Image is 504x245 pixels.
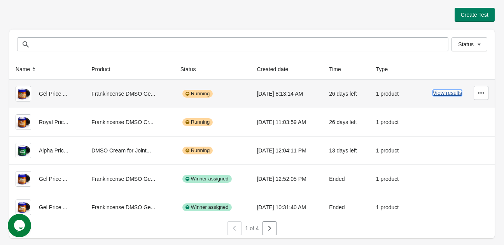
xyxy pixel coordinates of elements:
[91,143,168,158] div: DMSO Cream for Joint...
[376,171,404,187] div: 1 product
[16,171,79,187] div: Gel Price ...
[451,37,487,51] button: Status
[329,86,364,101] div: 26 days left
[257,143,317,158] div: [DATE] 12:04:11 PM
[88,62,121,76] button: Product
[16,86,79,101] div: Gel Price ...
[329,114,364,130] div: 26 days left
[376,114,404,130] div: 1 product
[182,203,232,211] div: Winner assigned
[12,62,41,76] button: Name
[91,171,168,187] div: Frankincense DMSO Ge...
[373,62,399,76] button: Type
[433,90,462,96] button: View results
[16,114,79,130] div: Royal Pric...
[376,199,404,215] div: 1 product
[257,86,317,101] div: [DATE] 8:13:14 AM
[329,171,364,187] div: Ended
[91,199,168,215] div: Frankincense DMSO Ge...
[329,199,364,215] div: Ended
[182,90,213,98] div: Running
[177,62,207,76] button: Status
[257,199,317,215] div: [DATE] 10:31:40 AM
[329,143,364,158] div: 13 days left
[326,62,352,76] button: Time
[8,214,33,237] iframe: chat widget
[458,41,474,47] span: Status
[182,175,232,183] div: Winner assigned
[376,143,404,158] div: 1 product
[16,143,79,158] div: Alpha Pric...
[182,118,213,126] div: Running
[376,86,404,101] div: 1 product
[455,8,495,22] button: Create Test
[91,86,168,101] div: Frankincense DMSO Ge...
[16,199,79,215] div: Gel Price ...
[254,62,299,76] button: Created date
[245,225,259,231] span: 1 of 4
[182,147,213,154] div: Running
[257,114,317,130] div: [DATE] 11:03:59 AM
[91,114,168,130] div: Frankincense DMSO Cr...
[461,12,488,18] span: Create Test
[257,171,317,187] div: [DATE] 12:52:05 PM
